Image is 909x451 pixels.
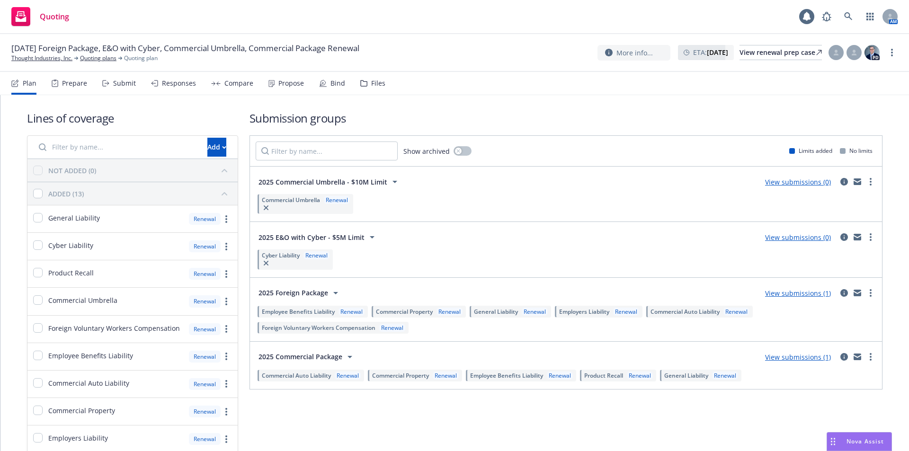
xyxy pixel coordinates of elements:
div: Renewal [522,308,548,316]
div: NOT ADDED (0) [48,166,96,176]
div: Renewal [613,308,639,316]
button: 2025 Commercial Umbrella - $10M Limit [256,172,403,191]
a: View submissions (1) [765,289,831,298]
span: Commercial Property [376,308,433,316]
div: Renewal [335,371,361,380]
a: more [865,287,876,299]
a: more [886,47,898,58]
div: Drag to move [827,433,839,451]
strong: [DATE] [707,48,728,57]
a: mail [852,287,863,299]
span: Employee Benefits Liability [470,371,543,380]
span: Product Recall [584,371,623,380]
div: No limits [840,147,873,155]
a: Search [839,7,858,26]
button: 2025 Foreign Package [256,283,344,302]
span: General Liability [48,213,100,223]
a: mail [852,351,863,363]
div: Compare [224,80,253,87]
span: 2025 Commercial Package [258,352,342,362]
span: Employee Benefits Liability [262,308,335,316]
div: ADDED (13) [48,189,84,199]
span: General Liability [664,371,708,380]
div: Renewal [437,308,463,316]
div: Renewal [189,213,221,225]
div: Renewal [379,324,405,332]
a: Report a Bug [817,7,836,26]
button: ADDED (13) [48,186,232,201]
span: Foreign Voluntary Workers Compensation [48,323,180,333]
a: more [221,213,232,225]
input: Filter by name... [256,141,398,160]
span: Commercial Property [372,371,429,380]
span: Commercial Umbrella [48,295,117,305]
input: Filter by name... [33,138,202,157]
div: Renewal [723,308,749,316]
span: Employee Benefits Liability [48,351,133,361]
a: circleInformation [838,231,850,243]
button: NOT ADDED (0) [48,163,232,178]
span: Quoting [40,13,69,20]
a: more [221,268,232,280]
span: General Liability [474,308,518,316]
span: Cyber Liability [48,240,93,250]
div: Bind [330,80,345,87]
a: Quoting plans [80,54,116,62]
span: Product Recall [48,268,94,278]
div: Renewal [339,308,365,316]
div: Plan [23,80,36,87]
div: Limits added [789,147,832,155]
a: View submissions (1) [765,353,831,362]
a: mail [852,176,863,187]
button: Add [207,138,226,157]
div: Prepare [62,80,87,87]
div: Renewal [189,240,221,252]
a: more [221,351,232,362]
div: Renewal [627,371,653,380]
a: more [865,231,876,243]
div: Renewal [324,196,350,204]
div: Renewal [189,268,221,280]
div: Propose [278,80,304,87]
span: Quoting plan [124,54,158,62]
div: Renewal [189,433,221,445]
span: Nova Assist [847,437,884,445]
div: Renewal [433,371,459,380]
button: 2025 Commercial Package [256,347,358,366]
div: Renewal [712,371,738,380]
a: more [221,378,232,389]
div: Renewal [189,406,221,417]
span: Cyber Liability [262,251,300,259]
img: photo [864,45,880,60]
a: more [221,323,232,335]
a: Thought Industries, Inc. [11,54,72,62]
a: Switch app [861,7,880,26]
span: Commercial Property [48,406,115,416]
span: Foreign Voluntary Workers Compensation [262,324,375,332]
span: [DATE] Foreign Package, E&O with Cyber, Commercial Umbrella, Commercial Package Renewal [11,43,359,54]
div: Files [371,80,385,87]
h1: Lines of coverage [27,110,238,126]
div: Renewal [547,371,573,380]
a: more [865,351,876,363]
a: Quoting [8,3,73,30]
span: 2025 Foreign Package [258,288,328,298]
span: Show archived [403,146,450,156]
span: 2025 Commercial Umbrella - $10M Limit [258,177,387,187]
h1: Submission groups [250,110,882,126]
button: More info... [597,45,670,61]
span: Commercial Auto Liability [48,378,129,388]
a: circleInformation [838,287,850,299]
div: Add [207,138,226,156]
a: more [221,433,232,445]
div: Renewal [189,378,221,390]
a: View submissions (0) [765,233,831,242]
span: Commercial Auto Liability [262,371,331,380]
div: Renewal [189,351,221,363]
span: Employers Liability [48,433,108,443]
a: mail [852,231,863,243]
a: circleInformation [838,176,850,187]
a: View renewal prep case [740,45,822,60]
a: View submissions (0) [765,177,831,186]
